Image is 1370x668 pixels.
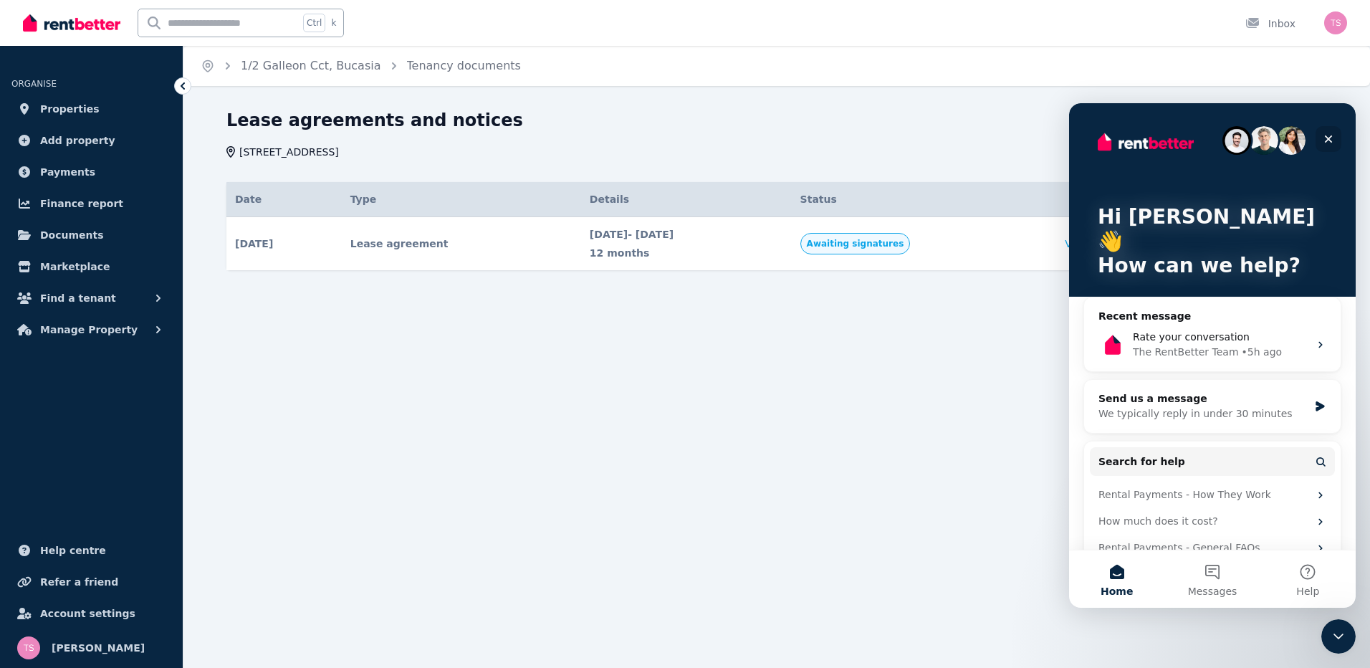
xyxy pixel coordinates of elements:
[1324,11,1347,34] img: Tanya Scifleet
[342,217,581,271] td: Lease agreement
[590,246,783,260] span: 12 months
[581,182,792,217] th: Details
[239,145,339,159] span: [STREET_ADDRESS]
[11,568,171,596] a: Refer a friend
[40,163,95,181] span: Payments
[331,17,336,29] span: k
[40,605,135,622] span: Account settings
[11,599,171,628] a: Account settings
[11,126,171,155] a: Add property
[235,237,273,251] span: [DATE]
[1245,16,1295,31] div: Inbox
[342,182,581,217] th: Type
[241,59,381,72] a: 1/2 Galleon Cct, Bucasia
[40,321,138,338] span: Manage Property
[11,221,171,249] a: Documents
[183,46,538,86] nav: Breadcrumb
[52,639,145,657] span: [PERSON_NAME]
[1069,103,1356,608] iframe: Intercom live chat
[11,158,171,186] a: Payments
[11,79,57,89] span: ORGANISE
[11,95,171,123] a: Properties
[40,226,104,244] span: Documents
[40,100,100,118] span: Properties
[23,12,120,34] img: RentBetter
[407,59,521,72] a: Tenancy documents
[807,238,904,249] span: Awaiting signatures
[1321,619,1356,654] iframe: Intercom live chat
[11,252,171,281] a: Marketplace
[11,536,171,565] a: Help centre
[40,573,118,591] span: Refer a friend
[11,315,171,344] button: Manage Property
[40,290,116,307] span: Find a tenant
[17,636,40,659] img: Tanya Scifleet
[40,132,115,149] span: Add property
[40,195,123,212] span: Finance report
[40,258,110,275] span: Marketplace
[303,14,325,32] span: Ctrl
[11,284,171,312] button: Find a tenant
[792,182,1057,217] th: Status
[1065,237,1111,251] span: View PDF
[226,182,342,217] th: Date
[40,542,106,559] span: Help centre
[590,227,783,242] span: [DATE] - [DATE]
[226,109,523,132] h1: Lease agreements and notices
[11,189,171,218] a: Finance report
